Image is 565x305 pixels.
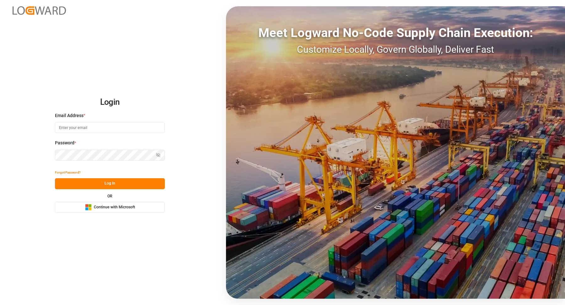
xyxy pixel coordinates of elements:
[226,42,565,56] div: Customize Locally, Govern Globally, Deliver Fast
[55,92,165,112] h2: Login
[13,6,66,15] img: Logward_new_orange.png
[55,167,81,178] button: Forgot Password?
[55,122,165,133] input: Enter your email
[55,112,83,119] span: Email Address
[55,178,165,189] button: Log In
[107,194,112,198] small: OR
[226,24,565,42] div: Meet Logward No-Code Supply Chain Execution:
[94,205,135,210] span: Continue with Microsoft
[55,140,74,146] span: Password
[55,202,165,213] button: Continue with Microsoft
